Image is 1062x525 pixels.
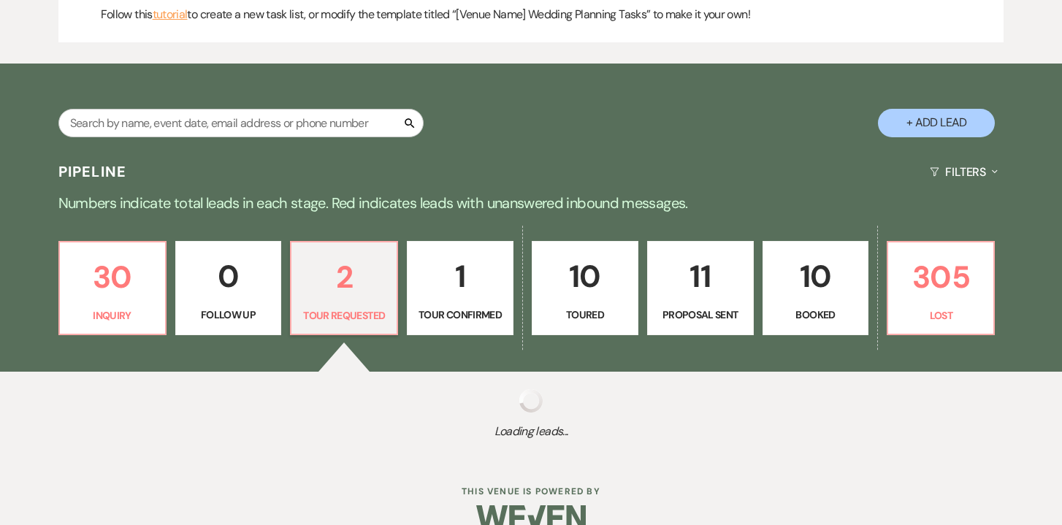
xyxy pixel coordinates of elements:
[58,241,167,336] a: 30Inquiry
[175,241,282,336] a: 0Follow Up
[69,253,156,302] p: 30
[924,153,1004,191] button: Filters
[772,307,860,323] p: Booked
[887,241,995,336] a: 305Lost
[185,307,272,323] p: Follow Up
[153,5,188,24] a: tutorial
[657,252,744,301] p: 11
[897,307,985,323] p: Lost
[532,241,638,336] a: 10Toured
[878,109,995,137] button: + Add Lead
[300,253,388,302] p: 2
[69,307,156,323] p: Inquiry
[101,5,995,24] p: Follow this to create a new task list, or modify the template titled “[Venue Name] Wedding Planni...
[657,307,744,323] p: Proposal Sent
[763,241,869,336] a: 10Booked
[772,252,860,301] p: 10
[519,389,543,413] img: loading spinner
[290,241,398,336] a: 2Tour Requested
[647,241,754,336] a: 11Proposal Sent
[53,423,1009,440] span: Loading leads...
[541,307,629,323] p: Toured
[5,191,1057,215] p: Numbers indicate total leads in each stage. Red indicates leads with unanswered inbound messages.
[300,307,388,323] p: Tour Requested
[407,241,513,336] a: 1Tour Confirmed
[416,252,504,301] p: 1
[58,109,424,137] input: Search by name, event date, email address or phone number
[185,252,272,301] p: 0
[897,253,985,302] p: 305
[416,307,504,323] p: Tour Confirmed
[541,252,629,301] p: 10
[58,161,127,182] h3: Pipeline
